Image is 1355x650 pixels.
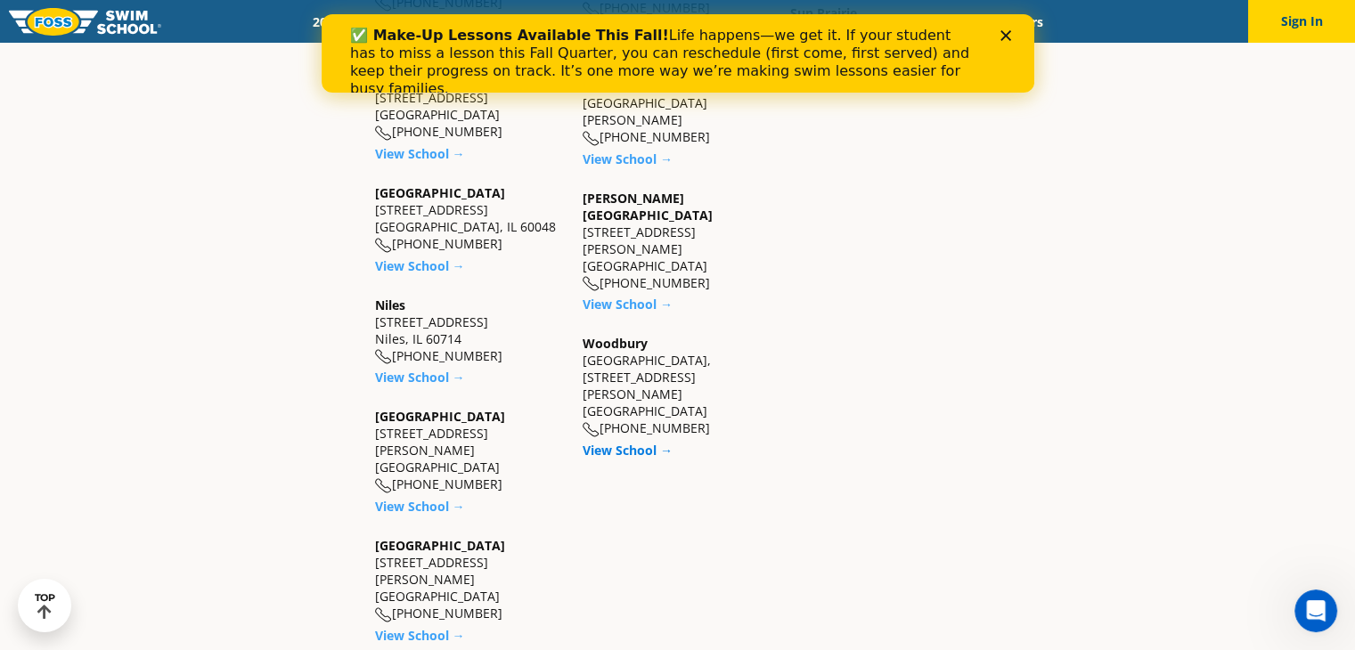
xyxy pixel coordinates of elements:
div: Life happens—we get it. If your student has to miss a lesson this Fall Quarter, you can reschedul... [29,12,656,84]
a: View School → [583,442,673,459]
div: [STREET_ADDRESS] [GEOGRAPHIC_DATA], IL 60048 [PHONE_NUMBER] [375,184,565,253]
a: Swim Like [PERSON_NAME] [739,13,928,30]
a: Swim Path® Program [484,13,640,30]
a: [PERSON_NAME][GEOGRAPHIC_DATA] [583,190,713,223]
a: 2025 Calendar [298,13,409,30]
div: TOP [35,592,55,620]
img: location-phone-o-icon.svg [375,238,392,253]
img: location-phone-o-icon.svg [583,276,600,291]
a: Niles [375,297,405,313]
div: [STREET_ADDRESS][PERSON_NAME] [GEOGRAPHIC_DATA] [PHONE_NUMBER] [375,537,565,622]
a: View School → [375,369,465,386]
img: FOSS Swim School Logo [9,8,161,36]
a: [GEOGRAPHIC_DATA] [375,184,505,201]
img: location-phone-o-icon.svg [375,478,392,493]
iframe: Intercom live chat banner [322,14,1034,93]
div: [STREET_ADDRESS][PERSON_NAME] [GEOGRAPHIC_DATA] [PHONE_NUMBER] [375,408,565,493]
img: location-phone-o-icon.svg [375,126,392,141]
div: [STREET_ADDRESS] Niles, IL 60714 [PHONE_NUMBER] [375,297,565,365]
a: Woodbury [583,335,648,352]
a: Schools [409,13,484,30]
a: Careers [984,13,1057,30]
a: View School → [375,627,465,644]
a: [GEOGRAPHIC_DATA] [375,408,505,425]
div: [STREET_ADDRESS] [PERSON_NAME][GEOGRAPHIC_DATA] [PHONE_NUMBER] [583,190,772,292]
a: View School → [375,257,465,274]
div: [GEOGRAPHIC_DATA], [STREET_ADDRESS][PERSON_NAME] [GEOGRAPHIC_DATA] [PHONE_NUMBER] [583,335,772,437]
img: location-phone-o-icon.svg [583,422,600,437]
img: location-phone-o-icon.svg [583,131,600,146]
a: View School → [375,145,465,162]
a: Blog [927,13,984,30]
img: location-phone-o-icon.svg [375,349,392,364]
a: View School → [375,498,465,515]
b: ✅ Make-Up Lessons Available This Fall! [29,12,347,29]
iframe: Intercom live chat [1294,589,1337,632]
div: [STREET_ADDRESS] [GEOGRAPHIC_DATA][PERSON_NAME] [PHONE_NUMBER] [583,61,772,146]
a: View School → [583,150,673,167]
a: [GEOGRAPHIC_DATA] [375,537,505,554]
img: location-phone-o-icon.svg [375,607,392,622]
a: About FOSS [640,13,739,30]
div: Close [679,16,697,27]
div: [STREET_ADDRESS] [GEOGRAPHIC_DATA] [PHONE_NUMBER] [375,55,565,141]
a: View School → [583,296,673,313]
